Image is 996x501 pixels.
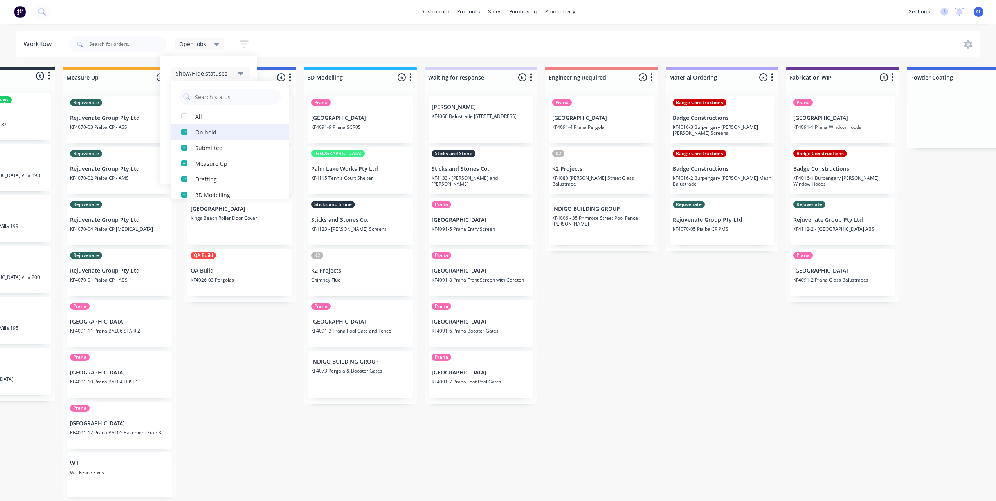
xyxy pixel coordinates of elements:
div: Prana [70,354,90,361]
div: [GEOGRAPHIC_DATA]Palm Lake Works Pty LtdKF4115 Tennis Court Shelter [308,147,413,194]
p: Rejuvenate Group Pty Ltd [70,166,169,172]
p: KF4091-5 Prana Entry Screen [432,226,530,232]
div: Prana[GEOGRAPHIC_DATA]KF4091-5 Prana Entry Screen [429,198,533,245]
div: K2K2 ProjectsChimney Flue [308,249,413,296]
div: Rejuvenate [70,99,102,106]
div: Rejuvenate [70,201,102,208]
p: [GEOGRAPHIC_DATA] [311,318,410,325]
div: RejuvenateRejuvenate Group Pty LtdKF4070-04 Pialba CP [MEDICAL_DATA] [67,198,172,245]
p: [GEOGRAPHIC_DATA] [70,369,169,376]
div: RejuvenateRejuvenate Group Pty LtdKF4070-01 Pialba CP - ABS [67,249,172,296]
p: [PERSON_NAME] [432,104,530,110]
div: [PERSON_NAME]KF4068 Balustrade [STREET_ADDRESS] [429,96,533,143]
div: Prana[GEOGRAPHIC_DATA]KF4091-11 Prana BAL06 STAIR 2 [67,300,172,347]
div: RejuvenateRejuvenate Group Pty LtdKF4112-2 - [GEOGRAPHIC_DATA] ABS [790,198,895,245]
div: QA BuildQA BuildKF4026-03 Pergolas [187,249,292,296]
p: KF4016-2 Burpengary [PERSON_NAME] Mesh Balustrade [673,175,771,187]
p: KF4080 [PERSON_NAME] Street Glass Balustrade [552,175,651,187]
div: Sticks and StoneSticks and Stones Co.KF4123 - [PERSON_NAME] Screens [308,198,413,245]
div: Sticks and StoneSticks and Stones Co.KF4133 - [PERSON_NAME] and [PERSON_NAME] [429,147,533,194]
input: Search for orders... [89,36,167,52]
div: [GEOGRAPHIC_DATA]Kings Beach Roller Door Cover [187,198,292,245]
p: KF4091-12 Prana BAL05 Basement Stair 3 [70,430,169,436]
p: Rejuvenate Group Pty Ltd [70,115,169,121]
p: Badge Constructions [673,166,771,172]
div: purchasing [506,6,541,18]
div: Sticks and Stone [311,201,355,208]
span: AL [976,8,982,15]
div: Show/Hide statuses [176,69,235,78]
p: [GEOGRAPHIC_DATA] [793,268,892,274]
p: Badge Constructions [793,166,892,172]
p: [GEOGRAPHIC_DATA] [432,268,530,274]
div: Badge Constructions [793,150,847,157]
input: Search status [194,89,277,105]
p: [GEOGRAPHIC_DATA] [70,420,169,427]
div: Rejuvenate [793,201,825,208]
p: KF4115 Tennis Court Shelter [311,175,410,181]
p: KF4006 - 35 Primrose Street Pool Fence [PERSON_NAME] [552,215,651,227]
div: Prana[GEOGRAPHIC_DATA]KF4091-3 Prana Pool Gate and Fence [308,300,413,347]
p: KF4091-8 Prana Front Screen with Coreten [432,277,530,283]
p: Will Fence Fixes [70,470,169,476]
p: Palm Lake Works Pty Ltd [311,166,410,172]
p: KF4091-6 Prana Booster Gates [432,328,530,334]
p: Rejuvenate Group Pty Ltd [70,268,169,274]
div: All [195,112,274,120]
div: Prana[GEOGRAPHIC_DATA]KF4091-4 Prana Pergola [549,96,654,143]
div: 3D Modelling [195,190,274,199]
div: On hold [195,128,274,136]
div: WillWill Fence Fixes [67,452,172,499]
div: Measure Up [195,159,274,167]
p: KF4123 - [PERSON_NAME] Screens [311,226,410,232]
p: Rejuvenate Group Pty Ltd [70,217,169,223]
div: QA Build [191,252,216,259]
div: Prana[GEOGRAPHIC_DATA]KF4091-8 Prana Front Screen with Coreten [429,249,533,296]
p: KF4070-01 Pialba CP - ABS [70,277,169,283]
p: Kings Beach Roller Door Cover [191,215,289,221]
p: Badge Constructions [673,115,771,121]
div: Prana [793,252,813,259]
div: Badge ConstructionsBadge ConstructionsKF4016-3 Burpengary [PERSON_NAME] [PERSON_NAME] Screens [670,96,774,143]
p: Rejuvenate Group Pty Ltd [793,217,892,223]
p: KF4133 - [PERSON_NAME] and [PERSON_NAME] [432,175,530,187]
div: Prana [432,303,451,310]
p: Sticks and Stones Co. [432,166,530,172]
div: K2K2 ProjectsKF4080 [PERSON_NAME] Street Glass Balustrade [549,147,654,194]
div: RejuvenateRejuvenate Group Pty LtdKF4070-03 Pialba CP - ASS [67,96,172,143]
p: [GEOGRAPHIC_DATA] [311,115,410,121]
div: Submitted [195,143,274,152]
div: RejuvenateRejuvenate Group Pty LtdKF4070-05 Pialba CP PMS [670,198,774,245]
p: K2 Projects [552,166,651,172]
p: Chimney Flue [311,277,410,283]
div: settings [905,6,934,18]
p: KF4026-03 Pergolas [191,277,289,283]
p: [GEOGRAPHIC_DATA] [432,318,530,325]
p: INDIGO BUILDING GROUP [311,358,410,365]
div: Prana[GEOGRAPHIC_DATA]KF4091-9 Prana SCR05 [308,96,413,143]
div: Prana [311,303,331,310]
div: INDIGO BUILDING GROUPKF4006 - 35 Primrose Street Pool Fence [PERSON_NAME] [549,198,654,245]
p: KF4091-7 Prana Leaf Pool Gates [432,379,530,385]
a: dashboard [417,6,454,18]
div: Prana[GEOGRAPHIC_DATA]KF4091-12 Prana BAL05 Basement Stair 3 [67,402,172,449]
div: Drafting [195,175,274,183]
p: K2 Projects [311,268,410,274]
p: [GEOGRAPHIC_DATA] [432,369,530,376]
div: K2 [311,252,323,259]
p: [GEOGRAPHIC_DATA] [552,115,651,121]
div: Rejuvenate [70,252,102,259]
div: Prana[GEOGRAPHIC_DATA]KF4091-6 Prana Booster Gates [429,300,533,347]
p: Rejuvenate Group Pty Ltd [673,217,771,223]
div: Prana[GEOGRAPHIC_DATA]KF4091-7 Prana Leaf Pool Gates [429,351,533,398]
div: Rejuvenate [673,201,705,208]
p: KF4091-10 Prana BAL04 HRST1 [70,379,169,385]
div: Badge Constructions [673,99,726,106]
div: Prana [793,99,813,106]
div: Workflow [23,40,56,49]
p: KF4091-2 Prana Glass Balustrades [793,277,892,283]
div: Prana [70,405,90,412]
div: Badge Constructions [673,150,726,157]
div: Prana [311,99,331,106]
div: Prana [432,354,451,361]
